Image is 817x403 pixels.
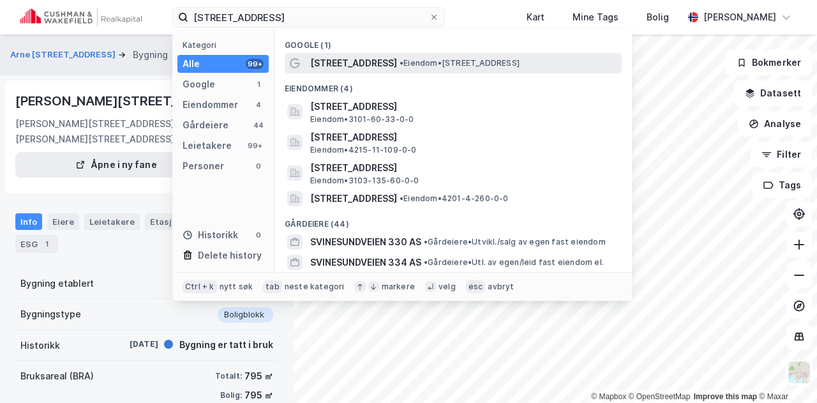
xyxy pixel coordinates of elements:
div: Historikk [20,338,60,353]
div: 1 [40,238,53,250]
div: Leietakere [183,138,232,153]
div: Kategori [183,40,269,50]
span: Eiendom • 3103-135-60-0-0 [310,176,419,186]
div: 44 [253,120,264,130]
div: avbryt [488,282,514,292]
div: 4 [253,100,264,110]
div: esc [466,280,486,293]
div: Historikk [183,227,238,243]
div: Bolig [647,10,669,25]
div: Eiere [47,213,79,230]
div: tab [263,280,282,293]
div: markere [382,282,415,292]
div: Info [15,213,42,230]
div: Bygning etablert [20,276,94,291]
button: Filter [751,142,812,167]
div: 1 [253,79,264,89]
div: Bruksareal (BRA) [20,369,94,384]
span: • [400,194,403,203]
div: Kart [527,10,544,25]
button: Tags [753,172,812,198]
div: Google (1) [274,30,632,53]
div: [PERSON_NAME][STREET_ADDRESS], [PERSON_NAME][STREET_ADDRESS] [15,116,232,147]
div: Bygning [133,47,168,63]
span: Eiendom • [STREET_ADDRESS] [400,58,520,68]
a: OpenStreetMap [629,392,691,401]
div: nytt søk [220,282,253,292]
span: Eiendom • 3101-60-33-0-0 [310,114,414,125]
div: [PERSON_NAME][STREET_ADDRESS] [15,91,243,111]
span: Gårdeiere • Utl. av egen/leid fast eiendom el. [424,257,604,268]
img: cushman-wakefield-realkapital-logo.202ea83816669bd177139c58696a8fa1.svg [20,8,142,26]
div: Eiendommer [183,97,238,112]
button: Analyse [738,111,812,137]
div: 99+ [246,59,264,69]
button: Arne [STREET_ADDRESS] [10,49,118,61]
span: [STREET_ADDRESS] [310,56,397,71]
div: Eiendommer (4) [274,73,632,96]
span: [STREET_ADDRESS] [310,99,617,114]
div: Gårdeiere (44) [274,209,632,232]
span: • [424,237,428,247]
span: [STREET_ADDRESS] [310,160,617,176]
span: SVINESUNDVEIEN 330 AS [310,234,421,250]
div: [PERSON_NAME] [703,10,776,25]
div: Kontrollprogram for chat [753,342,817,403]
button: Datasett [734,80,812,106]
div: Ctrl + k [183,280,217,293]
div: [DATE] [107,338,158,350]
div: Bygning er tatt i bruk [179,337,273,353]
input: Søk på adresse, matrikkel, gårdeiere, leietakere eller personer [188,8,429,27]
button: Åpne i ny fane [15,152,217,178]
div: Alle [183,56,200,72]
div: 795 ㎡ [244,369,273,384]
div: velg [438,282,456,292]
a: Mapbox [591,392,626,401]
div: Personer [183,158,224,174]
div: 795 ㎡ [244,388,273,403]
div: 0 [253,161,264,171]
span: Eiendom • 4201-4-260-0-0 [400,194,509,204]
div: Mine Tags [573,10,618,25]
div: Etasjer og enheter [150,216,229,227]
span: Gårdeiere • Utvikl./salg av egen fast eiendom [424,237,606,247]
div: Bolig: [220,390,242,400]
span: • [400,58,403,68]
div: Delete history [198,248,262,263]
div: 99+ [246,141,264,151]
div: ESG [15,235,58,253]
a: Improve this map [694,392,757,401]
div: Bygningstype [20,307,81,322]
button: Bokmerker [726,50,812,75]
div: 0 [253,230,264,240]
span: SVINESUNDVEIEN 334 AS [310,255,421,270]
span: [STREET_ADDRESS] [310,191,397,206]
div: Leietakere [84,213,140,230]
span: Eiendom • 4215-11-109-0-0 [310,145,417,155]
div: neste kategori [285,282,345,292]
div: Totalt: [215,371,242,381]
span: • [424,257,428,267]
iframe: Chat Widget [753,342,817,403]
span: [STREET_ADDRESS] [310,130,617,145]
div: Google [183,77,215,92]
div: Gårdeiere [183,118,229,133]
